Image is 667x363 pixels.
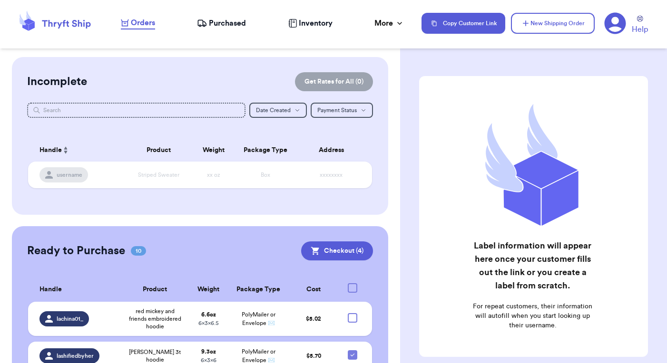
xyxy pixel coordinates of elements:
[201,312,216,317] strong: 6.6 oz
[299,18,333,29] span: Inventory
[469,302,596,330] p: For repeat customers, their information will autofill when you start looking up their username.
[422,13,505,34] button: Copy Customer Link
[296,139,372,162] th: Address
[128,307,183,330] span: red mickey and friends embroidered hoodie
[469,239,596,292] h2: Label information will appear here once your customer fills out the link or you create a label fr...
[235,139,296,162] th: Package Type
[57,315,83,323] span: lachina01_
[39,145,62,155] span: Handle
[306,316,321,322] span: $ 5.02
[138,172,179,178] span: Striped Sweater
[57,171,82,179] span: username
[295,72,373,91] button: Get Rates for All (0)
[188,277,228,302] th: Weight
[289,277,339,302] th: Cost
[249,103,307,118] button: Date Created
[62,144,69,156] button: Sort ascending
[311,103,373,118] button: Payment Status
[39,285,62,295] span: Handle
[131,17,155,29] span: Orders
[27,243,125,258] h2: Ready to Purchase
[27,74,87,89] h2: Incomplete
[228,277,288,302] th: Package Type
[632,16,648,35] a: Help
[201,357,216,363] span: 6 x 3 x 6
[209,18,246,29] span: Purchased
[256,107,291,113] span: Date Created
[320,172,343,178] span: xxxxxxxx
[125,139,194,162] th: Product
[197,18,246,29] a: Purchased
[306,353,321,359] span: $ 5.70
[193,139,235,162] th: Weight
[242,349,275,363] span: PolyMailer or Envelope ✉️
[201,349,216,354] strong: 9.3 oz
[121,17,155,29] a: Orders
[301,241,373,260] button: Checkout (4)
[374,18,404,29] div: More
[317,107,357,113] span: Payment Status
[242,312,275,326] span: PolyMailer or Envelope ✉️
[632,24,648,35] span: Help
[198,320,219,326] span: 6 x 3 x 6.5
[57,352,94,360] span: lashifiedbyher
[207,172,220,178] span: xx oz
[261,172,270,178] span: Box
[131,246,146,256] span: 10
[511,13,595,34] button: New Shipping Order
[27,103,245,118] input: Search
[288,18,333,29] a: Inventory
[122,277,188,302] th: Product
